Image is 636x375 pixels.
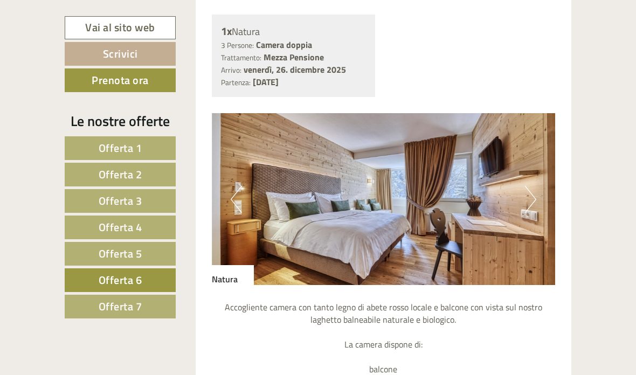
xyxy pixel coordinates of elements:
[99,272,142,288] span: Offerta 6
[99,140,142,156] span: Offerta 1
[221,24,367,39] div: Natura
[65,111,176,131] div: Le nostre offerte
[65,68,176,92] a: Prenota ora
[244,63,346,76] b: venerdì, 26. dicembre 2025
[99,219,142,235] span: Offerta 4
[256,38,312,51] b: Camera doppia
[221,65,241,75] small: Arrivo:
[253,75,279,88] b: [DATE]
[221,40,254,51] small: 3 Persone:
[99,192,142,209] span: Offerta 3
[212,265,254,286] div: Natura
[525,186,536,213] button: Next
[65,16,176,39] a: Vai al sito web
[99,298,142,315] span: Offerta 7
[212,113,556,285] img: image
[221,52,261,63] small: Trattamento:
[264,51,324,64] b: Mezza Pensione
[231,186,242,213] button: Previous
[221,23,232,39] b: 1x
[99,166,142,183] span: Offerta 2
[65,42,176,66] a: Scrivici
[99,245,142,262] span: Offerta 5
[221,77,251,88] small: Partenza:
